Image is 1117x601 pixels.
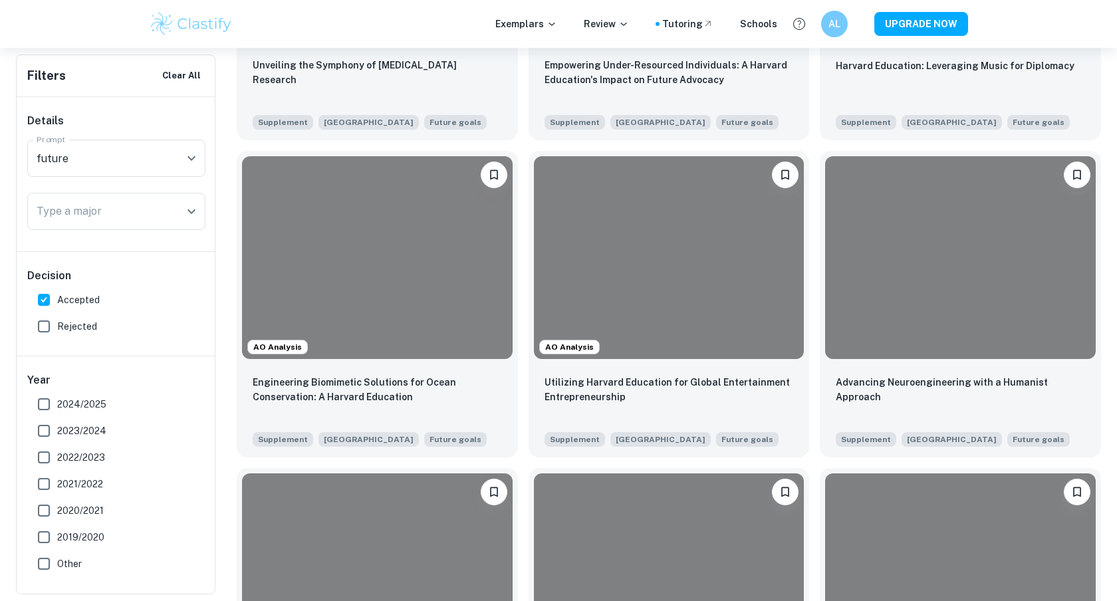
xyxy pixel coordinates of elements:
[57,477,103,491] span: 2021/2022
[772,479,799,505] button: Bookmark
[545,58,794,87] p: Empowering Under-Resourced Individuals: A Harvard Education's Impact on Future Advocacy
[182,149,201,168] button: Open
[545,115,605,130] span: Supplement
[1013,116,1064,128] span: Future goals
[545,375,794,404] p: Utilizing Harvard Education for Global Entertainment Entrepreneurship
[430,116,481,128] span: Future goals
[495,17,557,31] p: Exemplars
[27,268,205,284] h6: Decision
[481,479,507,505] button: Bookmark
[610,432,711,447] span: [GEOGRAPHIC_DATA]
[836,375,1085,404] p: Advancing Neuroengineering with a Humanist Approach
[716,114,779,130] span: How do you hope to use your Harvard education in the future?
[430,433,481,445] span: Future goals
[662,17,713,31] a: Tutoring
[529,151,810,457] a: AO AnalysisBookmarkUtilizing Harvard Education for Global Entertainment EntrepreneurshipSupplemen...
[1064,479,1090,505] button: Bookmark
[836,432,896,447] span: Supplement
[902,115,1002,130] span: [GEOGRAPHIC_DATA]
[827,17,842,31] h6: AL
[57,503,104,518] span: 2020/2021
[540,341,599,353] span: AO Analysis
[836,115,896,130] span: Supplement
[610,115,711,130] span: [GEOGRAPHIC_DATA]
[57,397,106,412] span: 2024/2025
[27,66,66,85] h6: Filters
[253,432,313,447] span: Supplement
[874,12,968,36] button: UPGRADE NOW
[253,115,313,130] span: Supplement
[545,432,605,447] span: Supplement
[57,530,104,544] span: 2019/2020
[237,151,518,457] a: AO AnalysisBookmarkEngineering Biomimetic Solutions for Ocean Conservation: A Harvard EducationSu...
[821,11,848,37] button: AL
[248,341,307,353] span: AO Analysis
[836,59,1074,73] p: Harvard Education: Leveraging Music for Diplomacy
[1007,114,1070,130] span: How do you hope to use your Harvard education in the future?
[721,116,773,128] span: Future goals
[1013,433,1064,445] span: Future goals
[721,433,773,445] span: Future goals
[253,375,502,404] p: Engineering Biomimetic Solutions for Ocean Conservation: A Harvard Education
[27,372,205,388] h6: Year
[27,113,205,129] h6: Details
[820,151,1101,457] a: BookmarkAdvancing Neuroengineering with a Humanist ApproachSupplement[GEOGRAPHIC_DATA]How do you ...
[902,432,1002,447] span: [GEOGRAPHIC_DATA]
[57,556,82,571] span: Other
[481,162,507,188] button: Bookmark
[740,17,777,31] a: Schools
[1064,162,1090,188] button: Bookmark
[584,17,629,31] p: Review
[57,293,100,307] span: Accepted
[1007,431,1070,447] span: How do you hope to use your Harvard education in the future?
[159,66,204,86] button: Clear All
[424,114,487,130] span: How do you hope to use your Harvard education in the future?
[424,431,487,447] span: How do you hope to use your Harvard education in the future?
[318,432,419,447] span: [GEOGRAPHIC_DATA]
[716,431,779,447] span: How do you hope to use your Harvard education in the future?
[37,134,66,145] label: Prompt
[57,319,97,334] span: Rejected
[772,162,799,188] button: Bookmark
[253,58,502,87] p: Unveiling the Symphony of Heart Valve Research
[149,11,233,37] img: Clastify logo
[182,202,201,221] button: Open
[318,115,419,130] span: [GEOGRAPHIC_DATA]
[57,423,106,438] span: 2023/2024
[788,13,810,35] button: Help and Feedback
[57,450,105,465] span: 2022/2023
